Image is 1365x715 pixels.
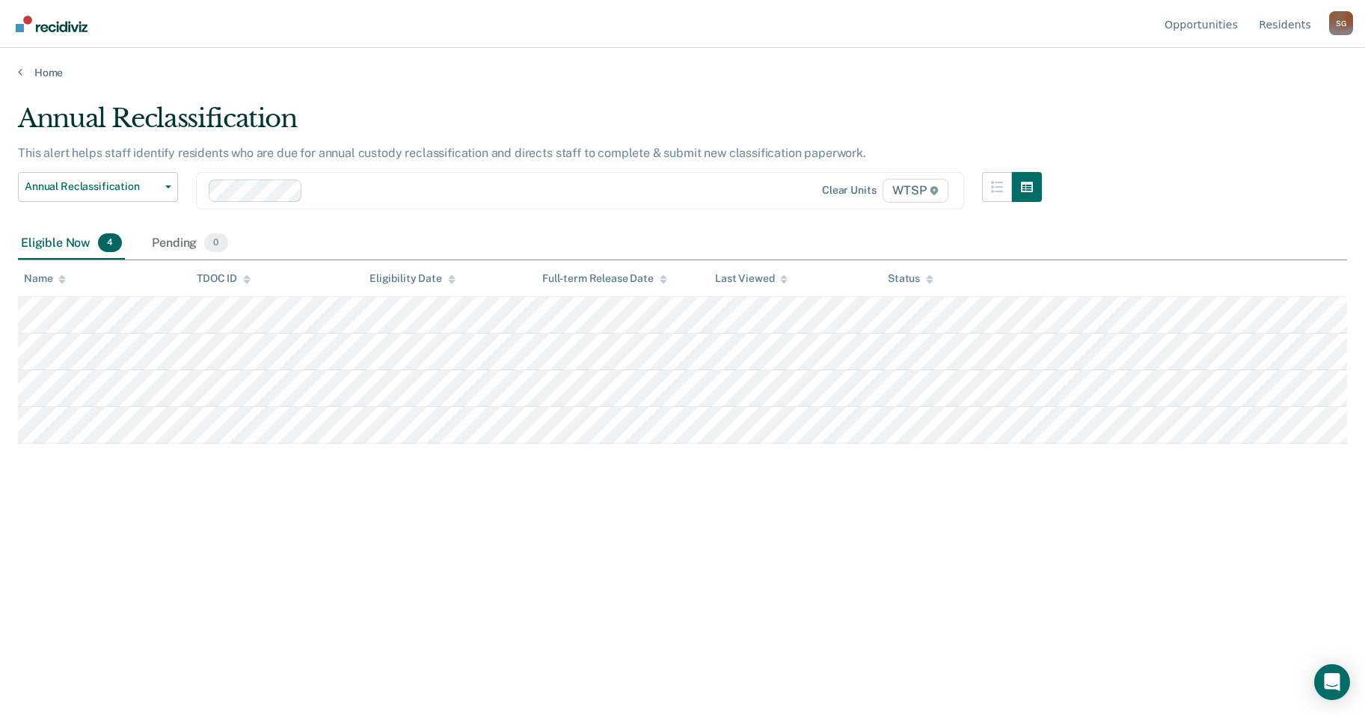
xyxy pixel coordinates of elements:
div: Status [888,272,933,285]
span: 4 [98,233,122,253]
div: Clear units [822,184,877,197]
p: This alert helps staff identify residents who are due for annual custody reclassification and dir... [18,146,866,160]
button: Profile dropdown button [1329,11,1353,35]
div: Open Intercom Messenger [1314,664,1350,700]
a: Home [18,66,1347,79]
span: Annual Reclassification [25,180,159,193]
div: Full-term Release Date [542,272,667,285]
div: TDOC ID [197,272,251,285]
div: Name [24,272,66,285]
div: Pending0 [149,227,230,260]
span: WTSP [883,179,948,203]
span: 0 [204,233,227,253]
div: Annual Reclassification [18,103,1042,146]
div: Eligible Now4 [18,227,125,260]
div: S G [1329,11,1353,35]
img: Recidiviz [16,16,88,32]
div: Eligibility Date [369,272,455,285]
div: Last Viewed [715,272,788,285]
button: Annual Reclassification [18,172,178,202]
